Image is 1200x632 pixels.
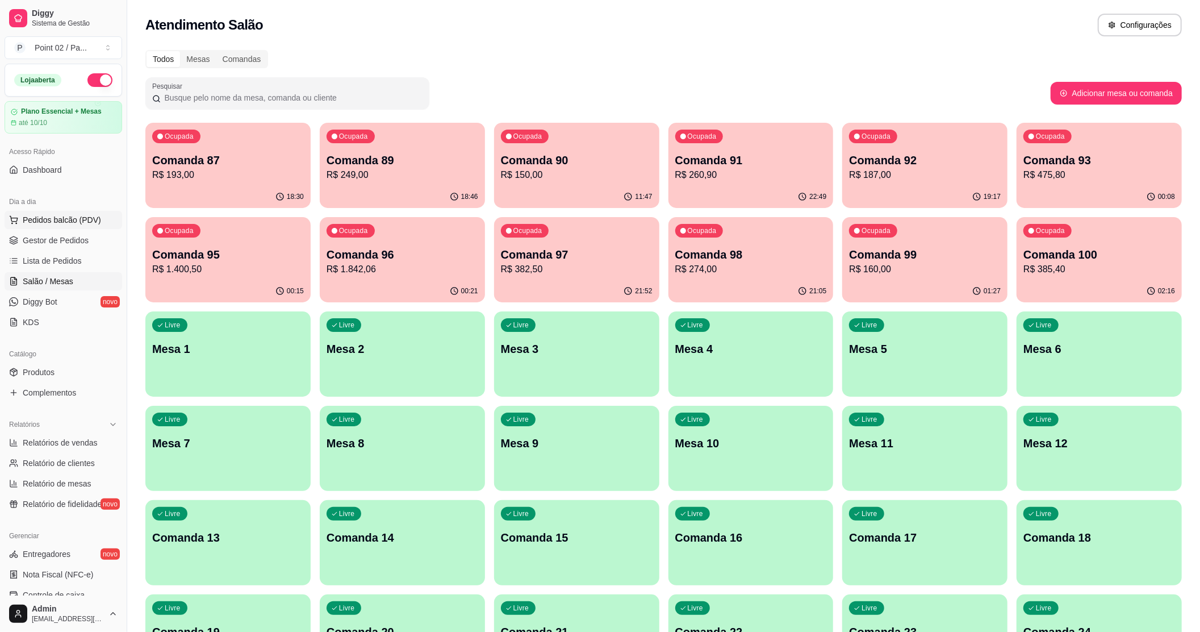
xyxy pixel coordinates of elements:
label: Pesquisar [152,81,186,91]
p: Livre [339,604,355,613]
p: Mesa 3 [501,341,653,357]
button: Pedidos balcão (PDV) [5,211,122,229]
p: Mesa 5 [849,341,1001,357]
span: Relatórios de vendas [23,437,98,448]
p: R$ 385,40 [1023,263,1175,276]
p: Ocupada [1036,226,1065,235]
p: Livre [1036,604,1052,613]
button: LivreMesa 8 [320,406,485,491]
span: Relatórios [9,420,40,429]
p: R$ 193,00 [152,168,304,182]
p: Livre [513,415,529,424]
p: Comanda 17 [849,530,1001,546]
p: Livre [513,509,529,518]
div: Point 02 / Pa ... [35,42,87,53]
button: LivreMesa 11 [842,406,1007,491]
p: 00:08 [1158,192,1175,201]
p: Livre [339,321,355,330]
button: OcupadaComanda 100R$ 385,4002:16 [1017,217,1182,302]
a: Relatório de fidelidadenovo [5,495,122,513]
div: Dia a dia [5,193,122,211]
p: R$ 249,00 [327,168,478,182]
p: 18:46 [461,192,478,201]
a: KDS [5,313,122,331]
a: Relatório de mesas [5,475,122,493]
span: Lista de Pedidos [23,255,82,267]
a: Controle de caixa [5,586,122,604]
p: Livre [513,321,529,330]
p: Livre [688,415,704,424]
p: Livre [165,415,181,424]
p: Ocupada [862,132,890,141]
p: Comanda 18 [1023,530,1175,546]
p: Comanda 100 [1023,247,1175,263]
span: Relatório de mesas [23,478,91,489]
button: OcupadaComanda 97R$ 382,5021:52 [494,217,659,302]
p: Comanda 97 [501,247,653,263]
button: Admin[EMAIL_ADDRESS][DOMAIN_NAME] [5,600,122,627]
span: Relatório de fidelidade [23,498,102,510]
p: Comanda 96 [327,247,478,263]
p: Livre [862,321,877,330]
span: Dashboard [23,164,62,176]
button: OcupadaComanda 99R$ 160,0001:27 [842,217,1007,302]
button: Select a team [5,36,122,59]
p: R$ 187,00 [849,168,1001,182]
p: Livre [688,604,704,613]
p: Mesa 10 [675,435,827,451]
button: Alterar Status [87,73,112,87]
p: Comanda 98 [675,247,827,263]
a: Nota Fiscal (NFC-e) [5,566,122,584]
p: 00:15 [287,286,304,296]
span: [EMAIL_ADDRESS][DOMAIN_NAME] [32,614,104,623]
p: Ocupada [1036,132,1065,141]
article: Plano Essencial + Mesas [21,107,102,116]
h2: Atendimento Salão [145,16,263,34]
span: Diggy Bot [23,296,57,307]
p: Comanda 93 [1023,152,1175,168]
p: Mesa 2 [327,341,478,357]
p: Livre [513,604,529,613]
p: Livre [862,415,877,424]
span: KDS [23,317,39,328]
a: DiggySistema de Gestão [5,5,122,32]
button: LivreComanda 13 [145,500,311,585]
p: R$ 382,50 [501,263,653,276]
p: 18:30 [287,192,304,201]
span: Pedidos balcão (PDV) [23,214,101,226]
p: Livre [339,509,355,518]
p: Ocupada [862,226,890,235]
button: OcupadaComanda 95R$ 1.400,5000:15 [145,217,311,302]
p: Comanda 13 [152,530,304,546]
button: LivreMesa 10 [668,406,834,491]
span: Sistema de Gestão [32,19,118,28]
a: Gestor de Pedidos [5,231,122,250]
p: Mesa 8 [327,435,478,451]
p: Ocupada [339,132,368,141]
p: R$ 160,00 [849,263,1001,276]
p: 01:27 [984,286,1001,296]
p: Comanda 90 [501,152,653,168]
p: Comanda 87 [152,152,304,168]
button: OcupadaComanda 93R$ 475,8000:08 [1017,123,1182,208]
button: LivreComanda 16 [668,500,834,585]
span: Salão / Mesas [23,276,73,287]
p: Mesa 4 [675,341,827,357]
button: LivreMesa 4 [668,311,834,397]
a: Dashboard [5,161,122,179]
span: Entregadores [23,548,70,560]
span: P [14,42,26,53]
p: Livre [688,321,704,330]
p: Livre [862,509,877,518]
p: Mesa 9 [501,435,653,451]
span: Controle de caixa [23,589,85,601]
p: Mesa 7 [152,435,304,451]
p: Comanda 14 [327,530,478,546]
div: Gerenciar [5,527,122,545]
p: Comanda 89 [327,152,478,168]
p: Livre [339,415,355,424]
p: Mesa 11 [849,435,1001,451]
p: Ocupada [513,132,542,141]
p: R$ 1.400,50 [152,263,304,276]
div: Mesas [180,51,216,67]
